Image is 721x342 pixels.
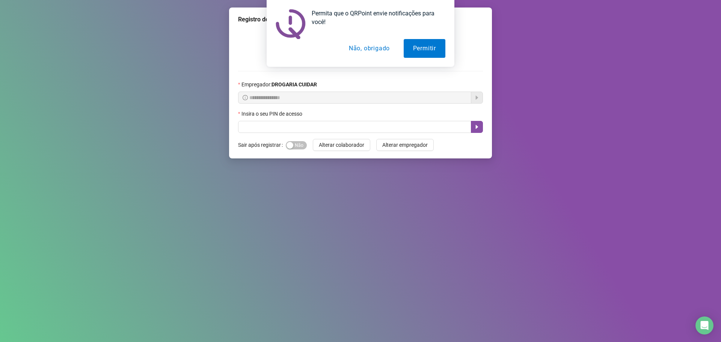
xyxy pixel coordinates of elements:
[272,81,317,87] strong: DROGARIA CUIDAR
[404,39,445,58] button: Permitir
[319,141,364,149] span: Alterar colaborador
[243,95,248,100] span: info-circle
[276,9,306,39] img: notification icon
[695,316,713,334] div: Open Intercom Messenger
[339,39,399,58] button: Não, obrigado
[238,139,286,151] label: Sair após registrar
[474,124,480,130] span: caret-right
[376,139,434,151] button: Alterar empregador
[238,110,307,118] label: Insira o seu PIN de acesso
[241,80,317,89] span: Empregador :
[313,139,370,151] button: Alterar colaborador
[382,141,428,149] span: Alterar empregador
[306,9,445,26] div: Permita que o QRPoint envie notificações para você!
